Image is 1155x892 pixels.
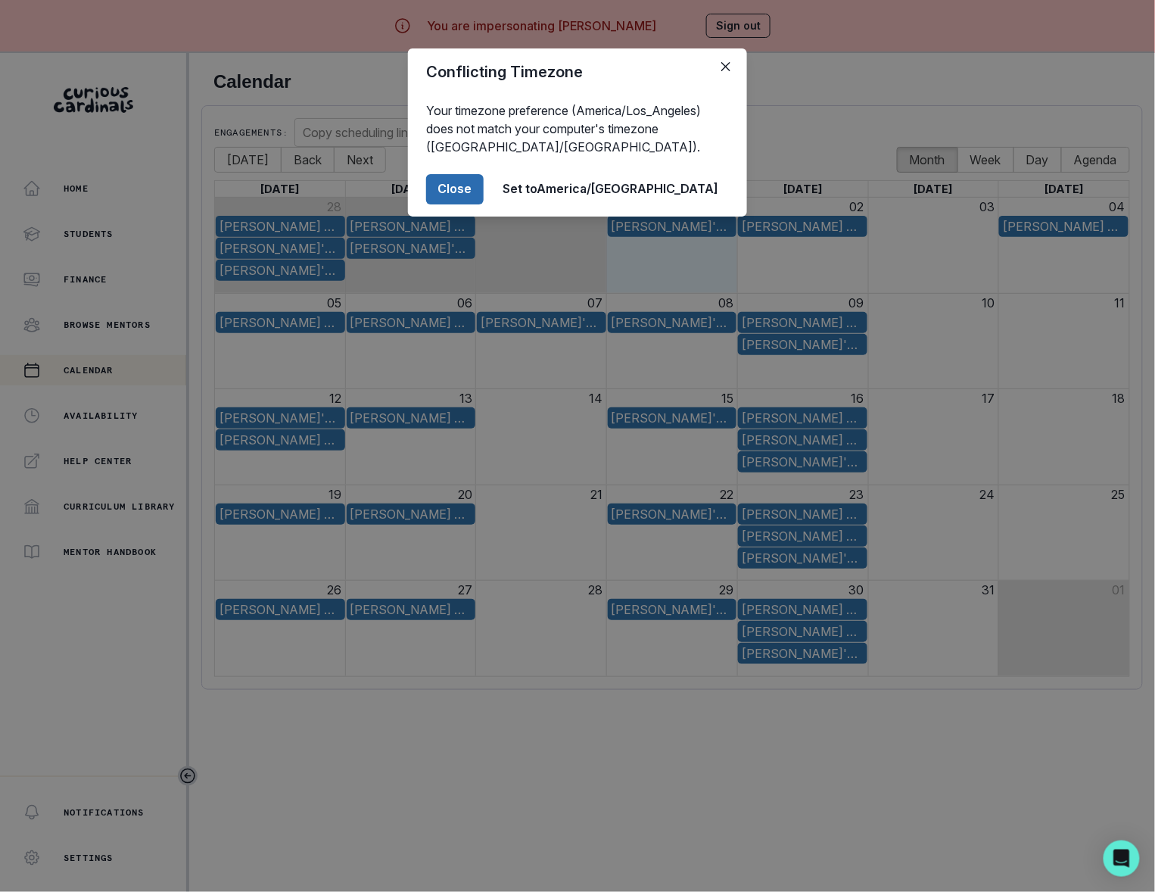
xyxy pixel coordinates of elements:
button: Set toAmerica/[GEOGRAPHIC_DATA] [493,174,729,204]
button: Close [714,55,738,79]
div: Open Intercom Messenger [1104,841,1140,877]
div: Your timezone preference (America/Los_Angeles) does not match your computer's timezone ([GEOGRAPH... [408,95,747,162]
header: Conflicting Timezone [408,48,747,95]
button: Close [426,174,484,204]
